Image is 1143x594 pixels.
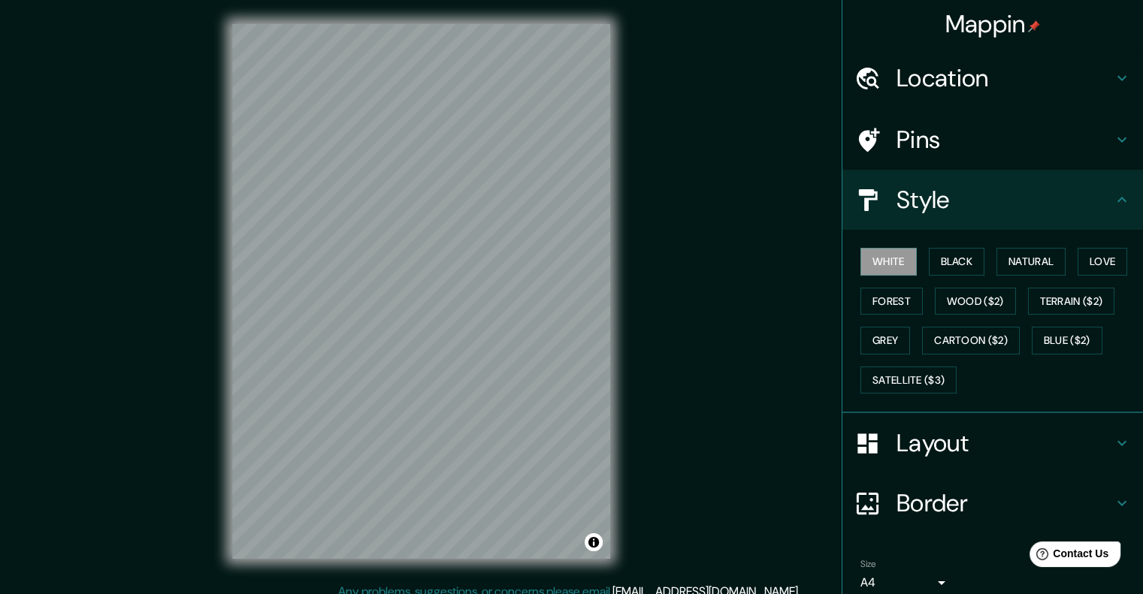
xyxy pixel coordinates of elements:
[897,63,1113,93] h4: Location
[897,125,1113,155] h4: Pins
[860,366,957,394] button: Satellite ($3)
[842,170,1143,230] div: Style
[585,533,603,551] button: Toggle attribution
[935,288,1016,315] button: Wood ($2)
[842,110,1143,170] div: Pins
[1028,20,1040,32] img: pin-icon.png
[929,248,985,276] button: Black
[232,24,610,559] canvas: Map
[897,185,1113,215] h4: Style
[945,9,1041,39] h4: Mappin
[860,248,917,276] button: White
[860,558,876,571] label: Size
[1032,327,1102,354] button: Blue ($2)
[1009,535,1126,577] iframe: Help widget launcher
[842,48,1143,108] div: Location
[860,327,910,354] button: Grey
[1078,248,1127,276] button: Love
[922,327,1020,354] button: Cartoon ($2)
[897,488,1113,518] h4: Border
[1028,288,1115,315] button: Terrain ($2)
[996,248,1066,276] button: Natural
[860,288,923,315] button: Forest
[897,428,1113,458] h4: Layout
[842,413,1143,473] div: Layout
[842,473,1143,533] div: Border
